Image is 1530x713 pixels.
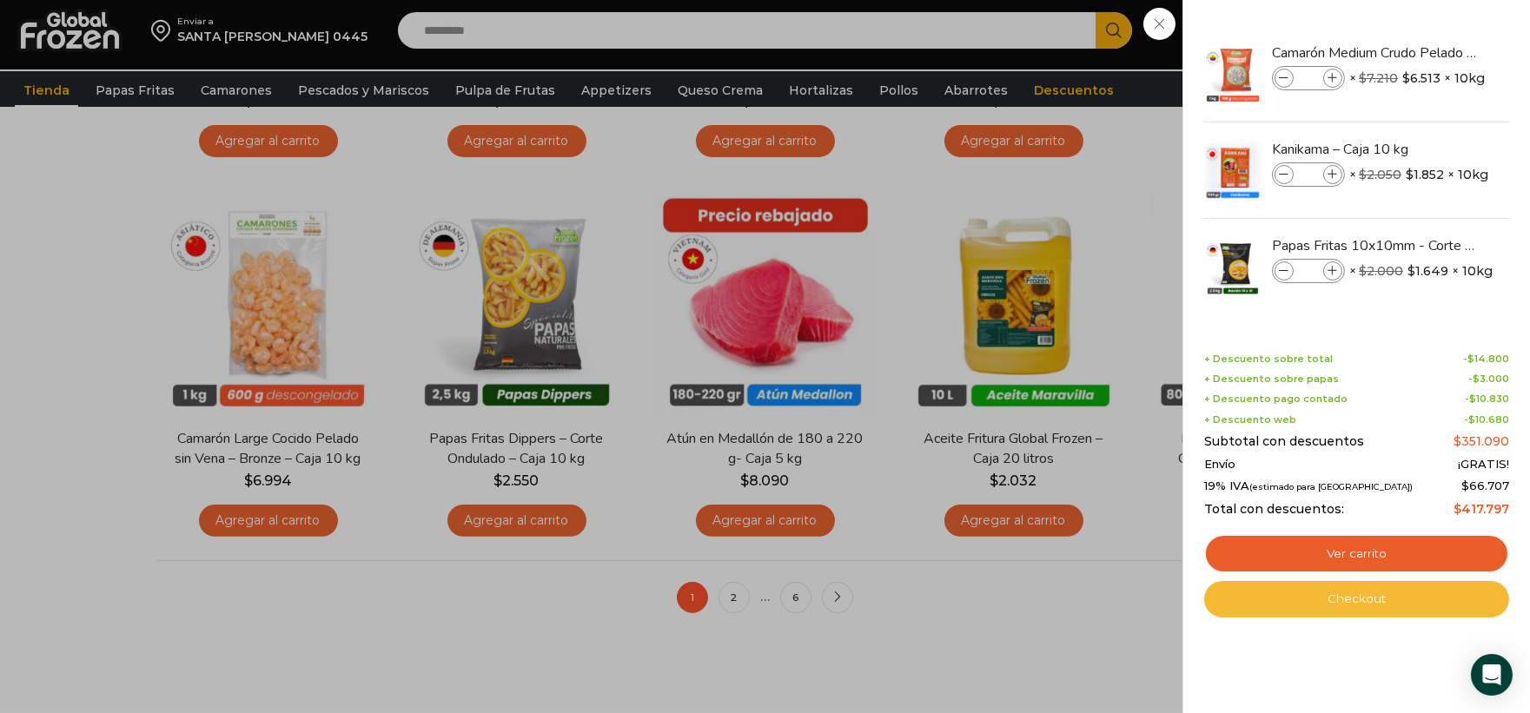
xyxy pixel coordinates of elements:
span: $ [1402,69,1410,87]
bdi: 2.000 [1359,263,1403,279]
bdi: 417.797 [1454,501,1509,517]
bdi: 3.000 [1473,373,1509,385]
span: $ [1359,167,1367,182]
bdi: 6.513 [1402,69,1441,87]
span: $ [1473,373,1480,385]
span: $ [1467,353,1474,365]
span: Total con descuentos: [1204,502,1344,517]
span: $ [1454,501,1461,517]
bdi: 10.680 [1468,413,1509,426]
span: + Descuento sobre papas [1204,373,1339,385]
span: $ [1469,393,1476,405]
div: Open Intercom Messenger [1471,654,1513,696]
span: × × 10kg [1349,66,1485,90]
span: - [1465,393,1509,405]
span: $ [1359,70,1367,86]
span: $ [1406,166,1414,183]
span: + Descuento web [1204,414,1296,426]
bdi: 1.649 [1407,262,1448,280]
span: - [1468,373,1509,385]
span: + Descuento pago contado [1204,393,1348,405]
span: $ [1359,263,1367,279]
bdi: 1.852 [1406,166,1444,183]
bdi: 2.050 [1359,167,1401,182]
span: - [1464,414,1509,426]
span: $ [1454,433,1461,449]
input: Product quantity [1295,261,1321,281]
span: $ [1461,479,1469,492]
input: Product quantity [1295,69,1321,88]
span: $ [1407,262,1415,280]
a: Kanikama – Caja 10 kg [1272,140,1479,159]
span: ¡GRATIS! [1458,458,1509,472]
a: Ver carrito [1204,534,1509,574]
input: Product quantity [1295,165,1321,184]
span: Envío [1204,458,1235,472]
a: Camarón Medium Crudo Pelado sin Vena - Silver - Caja 10 kg [1272,43,1479,63]
bdi: 10.830 [1469,393,1509,405]
span: × × 10kg [1349,259,1493,283]
span: $ [1468,413,1475,426]
span: - [1463,353,1509,365]
bdi: 14.800 [1467,353,1509,365]
small: (estimado para [GEOGRAPHIC_DATA]) [1249,482,1413,492]
bdi: 7.210 [1359,70,1398,86]
span: + Descuento sobre total [1204,353,1333,365]
bdi: 351.090 [1454,433,1509,449]
a: Papas Fritas 10x10mm - Corte Bastón - Caja 10 kg [1272,236,1479,255]
span: 66.707 [1461,479,1509,492]
span: × × 10kg [1349,162,1488,187]
span: 19% IVA [1204,479,1413,493]
span: Subtotal con descuentos [1204,434,1364,449]
a: Checkout [1204,581,1509,617]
